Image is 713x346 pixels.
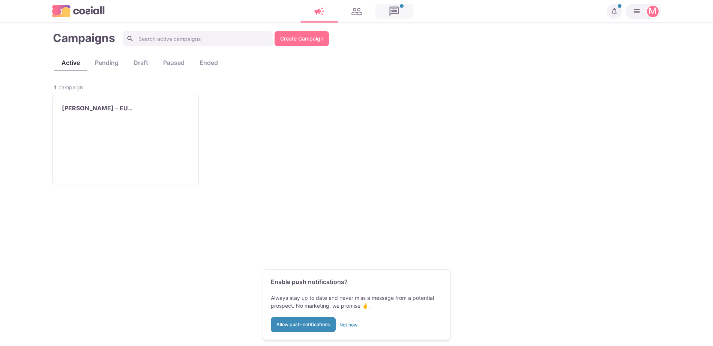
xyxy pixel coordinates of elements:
[123,31,273,46] input: Search active campaigns
[126,58,156,67] div: draft
[607,4,622,19] button: Notifications
[271,317,336,332] button: Allow push-notifications
[648,7,657,16] div: Martin
[156,58,192,67] div: paused
[339,317,357,332] button: Not now
[62,105,189,112] h3: [PERSON_NAME] - EU [GEOGRAPHIC_DATA]
[271,294,443,310] p: Always stay up to date and never miss a message from a potential prospect. No marketing, we promi...
[87,58,126,67] div: pending
[275,31,329,46] a: Create Campaign
[59,83,83,91] span: campaign
[192,58,225,67] div: ended
[53,31,115,46] h1: Campaigns
[626,4,661,19] button: Martin
[54,58,87,67] div: active
[271,277,348,286] span: Enable push notifications?
[52,5,105,17] img: logo
[54,83,57,91] span: 1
